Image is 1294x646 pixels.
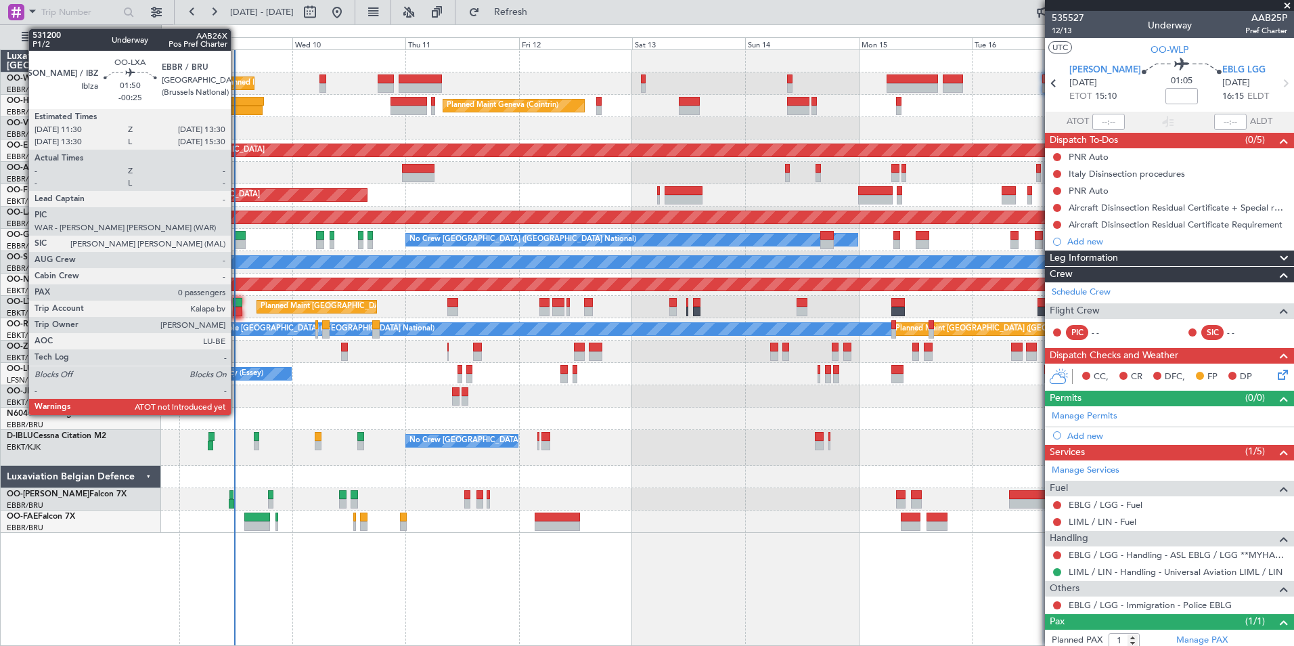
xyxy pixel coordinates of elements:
[1171,74,1192,88] span: 01:05
[1227,326,1257,339] div: - -
[1207,370,1218,384] span: FP
[7,164,73,172] a: OO-AIEFalcon 7X
[41,2,119,22] input: Trip Number
[7,119,75,127] a: OO-VSFFalcon 8X
[1050,581,1079,597] span: Others
[1069,219,1282,230] div: Aircraft Disinsection Residual Certificate Requirement
[1069,151,1109,163] div: PNR Auto
[7,253,39,261] span: OO-SLM
[7,186,75,194] a: OO-FSXFalcon 7X
[1069,185,1109,196] div: PNR Auto
[7,107,43,117] a: EBBR/BRU
[1245,11,1287,25] span: AAB25P
[1201,325,1224,340] div: SIC
[1092,114,1125,130] input: --:--
[7,119,38,127] span: OO-VSF
[7,410,97,418] a: N604GFChallenger 604
[1222,77,1250,90] span: [DATE]
[7,298,114,306] a: OO-LXACessna Citation CJ4
[1069,499,1142,511] a: EBLG / LGG - Fuel
[7,308,41,318] a: EBKT/KJK
[1131,370,1142,384] span: CR
[7,365,39,373] span: OO-LUX
[1052,25,1084,37] span: 12/13
[483,7,539,17] span: Refresh
[1050,133,1118,148] span: Dispatch To-Dos
[7,263,43,274] a: EBBR/BRU
[1050,531,1088,546] span: Handling
[7,253,114,261] a: OO-SLMCessna Citation XLS
[7,196,41,207] a: EBKT/KJK
[7,365,114,373] a: OO-LUXCessna Citation CJ4
[1050,614,1065,630] span: Pax
[107,140,265,160] div: Planned Maint Kortrijk-[GEOGRAPHIC_DATA]
[632,37,745,49] div: Sat 13
[1067,115,1089,129] span: ATOT
[405,37,518,49] div: Thu 11
[1052,464,1119,477] a: Manage Services
[1052,410,1117,423] a: Manage Permits
[7,410,39,418] span: N604GF
[7,276,116,284] a: OO-NSGCessna Citation CJ4
[519,37,632,49] div: Fri 12
[7,286,41,296] a: EBKT/KJK
[1222,64,1266,77] span: EBLG LGG
[7,164,36,172] span: OO-AIE
[1069,77,1097,90] span: [DATE]
[7,142,37,150] span: OO-ELK
[7,152,43,162] a: EBBR/BRU
[972,37,1085,49] div: Tue 16
[7,432,33,440] span: D-IBLU
[7,513,75,521] a: OO-FAEFalcon 7X
[223,73,293,93] div: Planned Maint Liege
[7,353,41,363] a: EBKT/KJK
[7,490,127,498] a: OO-[PERSON_NAME]Falcon 7X
[1050,267,1073,282] span: Crew
[183,364,263,384] div: No Crew Nancy (Essey)
[7,97,79,105] a: OO-HHOFalcon 8X
[1250,115,1272,129] span: ALDT
[7,320,116,328] a: OO-ROKCessna Citation CJ4
[1165,370,1185,384] span: DFC,
[7,97,42,105] span: OO-HHO
[7,231,119,239] a: OO-GPEFalcon 900EX EASy II
[1067,430,1287,442] div: Add new
[1069,168,1185,179] div: Italy Disinsection procedures
[7,142,74,150] a: OO-ELKFalcon 8X
[409,431,636,451] div: No Crew [GEOGRAPHIC_DATA] ([GEOGRAPHIC_DATA] National)
[1050,391,1081,406] span: Permits
[1245,614,1265,628] span: (1/1)
[7,174,43,184] a: EBBR/BRU
[7,85,43,95] a: EBBR/BRU
[7,375,44,385] a: LFSN/ENC
[1245,391,1265,405] span: (0/0)
[7,343,41,351] span: OO-ZUN
[7,420,43,430] a: EBBR/BRU
[7,500,43,511] a: EBBR/BRU
[7,523,43,533] a: EBBR/BRU
[7,442,41,452] a: EBKT/KJK
[7,387,35,395] span: OO-JID
[7,241,43,251] a: EBBR/BRU
[745,37,858,49] div: Sun 14
[1067,236,1287,247] div: Add new
[7,209,76,217] a: OO-LAHFalcon 7X
[1069,516,1136,527] a: LIML / LIN - Fuel
[7,186,38,194] span: OO-FSX
[292,37,405,49] div: Wed 10
[7,74,40,83] span: OO-WLP
[7,231,39,239] span: OO-GPE
[1245,25,1287,37] span: Pref Charter
[1050,445,1085,460] span: Services
[1069,599,1232,611] a: EBLG / LGG - Immigration - Police EBLG
[1069,566,1282,578] a: LIML / LIN - Handling - Universal Aviation LIML / LIN
[859,37,972,49] div: Mon 15
[1095,90,1117,104] span: 15:10
[7,298,39,306] span: OO-LXA
[1151,43,1188,57] span: OO-WLP
[7,320,41,328] span: OO-ROK
[164,27,187,39] div: [DATE]
[1245,133,1265,147] span: (0/5)
[1050,481,1068,496] span: Fuel
[1052,11,1084,25] span: 535527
